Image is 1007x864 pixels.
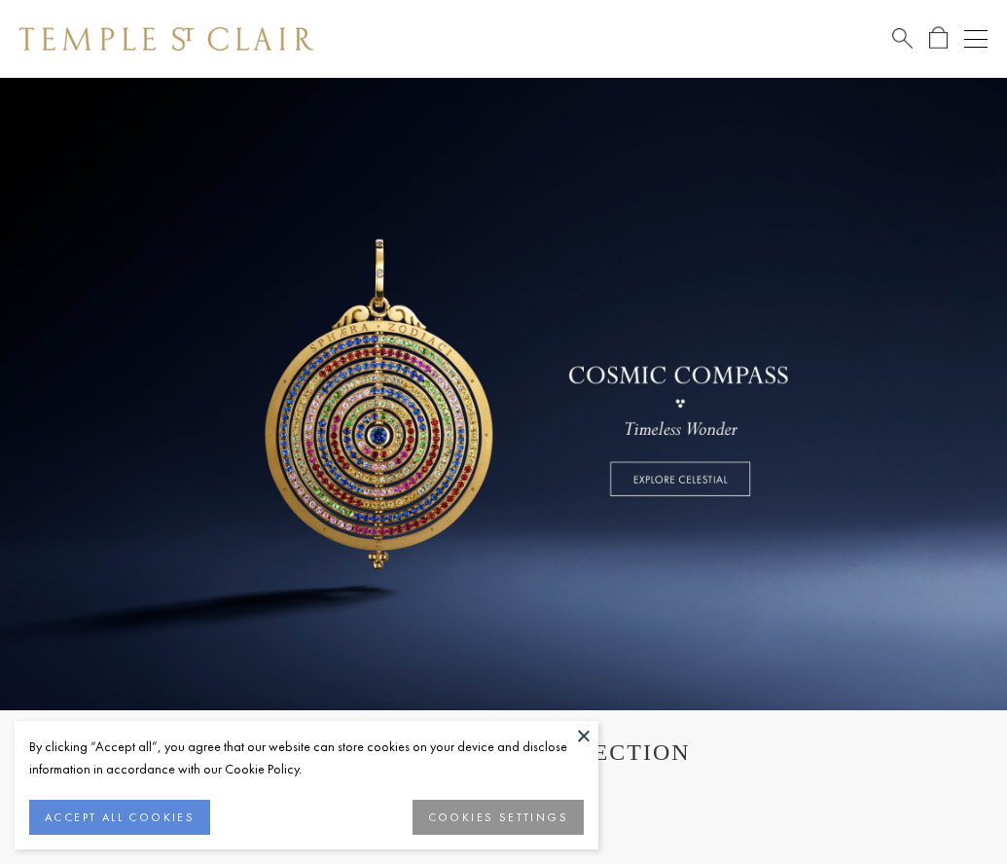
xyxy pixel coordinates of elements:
button: COOKIES SETTINGS [413,800,584,835]
div: By clicking “Accept all”, you agree that our website can store cookies on your device and disclos... [29,736,584,780]
a: Search [892,26,913,51]
button: ACCEPT ALL COOKIES [29,800,210,835]
a: Open Shopping Bag [929,26,948,51]
img: Temple St. Clair [19,27,313,51]
button: Open navigation [964,27,988,51]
